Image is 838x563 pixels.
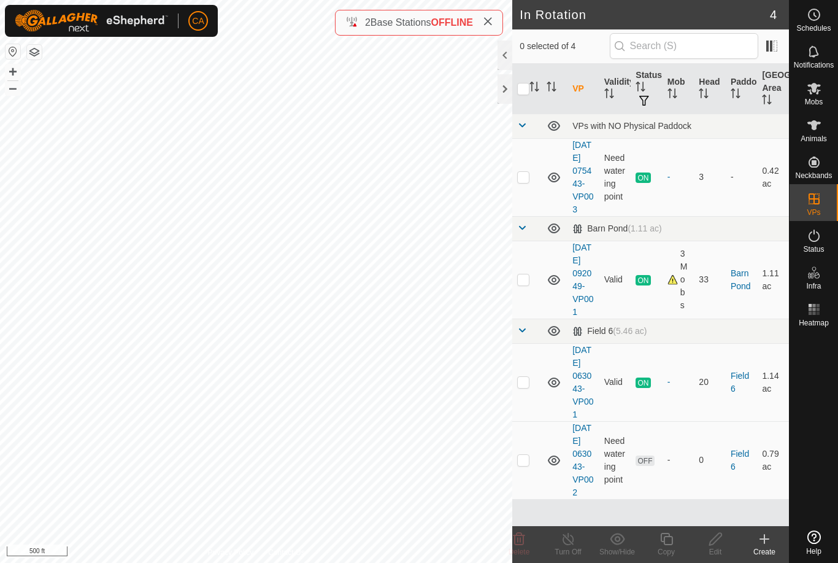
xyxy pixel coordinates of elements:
th: [GEOGRAPHIC_DATA] Area [757,64,789,114]
button: – [6,80,20,95]
td: Valid [599,241,631,319]
div: Show/Hide [593,546,642,557]
div: Copy [642,546,691,557]
td: 33 [694,241,726,319]
th: Paddock [726,64,758,114]
a: Barn Pond [731,268,751,291]
div: 3 Mobs [667,247,690,312]
div: Edit [691,546,740,557]
div: Turn Off [544,546,593,557]
p-sorticon: Activate to sort [762,96,772,106]
td: 1.11 ac [757,241,789,319]
div: - [667,376,690,389]
span: 4 [770,6,777,24]
span: Infra [806,282,821,290]
span: OFFLINE [431,17,473,28]
th: Validity [599,64,631,114]
th: VP [567,64,599,114]
span: Schedules [796,25,831,32]
div: Create [740,546,789,557]
th: Mob [663,64,694,114]
span: Notifications [794,61,834,69]
p-sorticon: Activate to sort [731,90,740,100]
td: 20 [694,343,726,421]
span: Neckbands [795,172,832,179]
div: VPs with NO Physical Paddock [572,121,784,131]
span: VPs [807,209,820,216]
a: Contact Us [268,547,304,558]
span: Status [803,246,824,253]
span: Help [806,548,821,555]
td: 1.14 ac [757,343,789,421]
span: (1.11 ac) [628,223,661,233]
p-sorticon: Activate to sort [667,90,677,100]
span: (5.46 ac) [613,326,647,336]
td: Need watering point [599,421,631,499]
span: Delete [509,548,530,556]
div: Barn Pond [572,223,661,234]
td: Valid [599,343,631,421]
a: [DATE] 063043-VP001 [572,345,593,419]
div: - [667,454,690,467]
button: + [6,64,20,79]
a: [DATE] 092049-VP001 [572,243,593,317]
a: Field 6 [731,449,749,472]
p-sorticon: Activate to sort [636,83,645,93]
span: CA [192,15,204,28]
a: [DATE] 063043-VP002 [572,423,593,497]
div: Field 6 [572,326,647,336]
p-sorticon: Activate to sort [547,83,556,93]
td: 0.42 ac [757,138,789,216]
span: ON [636,378,650,388]
span: Mobs [805,98,823,106]
span: Base Stations [371,17,431,28]
a: Field 6 [731,371,749,394]
button: Reset Map [6,44,20,59]
p-sorticon: Activate to sort [529,83,539,93]
span: Animals [801,135,827,142]
img: Gallagher Logo [15,10,168,32]
td: Need watering point [599,138,631,216]
span: ON [636,275,650,285]
button: Map Layers [27,45,42,60]
a: Privacy Policy [208,547,254,558]
div: - [667,171,690,184]
a: Help [790,526,838,560]
th: Status [631,64,663,114]
p-sorticon: Activate to sort [604,90,614,100]
span: ON [636,173,650,183]
span: OFF [636,456,654,466]
input: Search (S) [610,33,758,59]
p-sorticon: Activate to sort [699,90,709,100]
td: 0 [694,421,726,499]
span: 0 selected of 4 [520,40,609,53]
h2: In Rotation [520,7,770,22]
span: Heatmap [799,319,829,327]
th: Head [694,64,726,114]
a: [DATE] 075443-VP003 [572,140,593,214]
td: 3 [694,138,726,216]
td: 0.79 ac [757,421,789,499]
span: 2 [365,17,371,28]
td: - [726,138,758,216]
